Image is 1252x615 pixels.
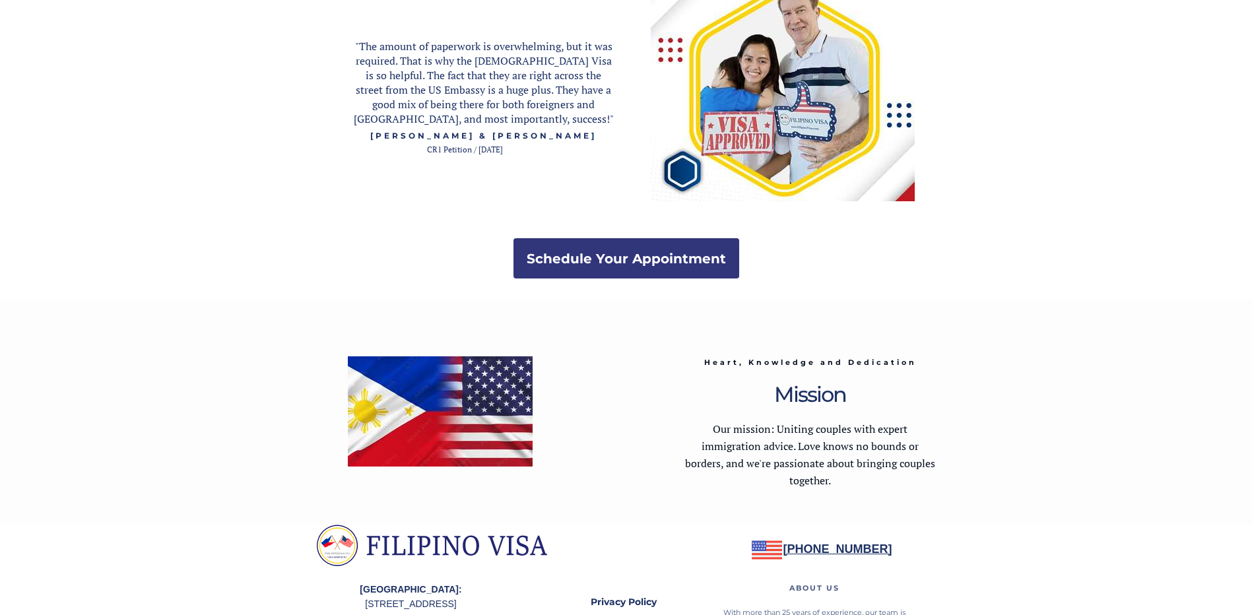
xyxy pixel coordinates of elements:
[685,422,935,488] span: Our mission: Uniting couples with expert immigration advice. Love knows no bounds or borders, and...
[513,238,739,278] a: Schedule Your Appointment
[774,381,846,407] span: Mission
[354,39,614,126] span: "The amount of paperwork is overwhelming, but it was required. That is why the [DEMOGRAPHIC_DATA]...
[427,145,503,154] span: CR1 Petition / [DATE]
[704,358,917,367] span: Heart, Knowledge and Dedication
[789,583,840,593] span: ABOUT US
[591,596,657,608] strong: Privacy Policy
[360,584,461,595] strong: [GEOGRAPHIC_DATA]:
[783,542,892,556] strong: [PHONE_NUMBER]
[350,582,473,611] p: [STREET_ADDRESS]
[783,544,892,555] a: [PHONE_NUMBER]
[370,131,597,141] span: [PERSON_NAME] & [PERSON_NAME]
[527,251,726,267] strong: Schedule Your Appointment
